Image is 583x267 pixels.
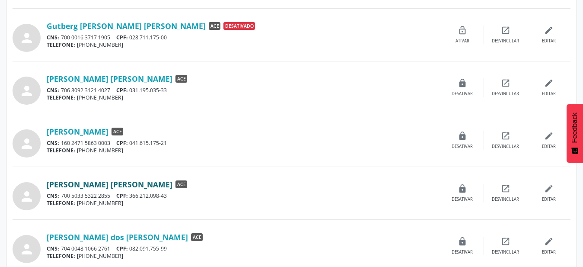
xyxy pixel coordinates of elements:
[19,241,35,257] i: person
[47,199,75,207] span: TELEFONE:
[47,127,108,136] a: [PERSON_NAME]
[47,94,441,101] div: [PHONE_NUMBER]
[492,144,519,150] div: Desvincular
[544,237,554,246] i: edit
[458,237,467,246] i: lock
[542,91,556,97] div: Editar
[47,34,59,41] span: CNS:
[47,147,441,154] div: [PHONE_NUMBER]
[175,75,187,83] span: ACE
[116,87,128,94] span: CPF:
[501,78,510,88] i: open_in_new
[544,184,554,193] i: edit
[542,38,556,44] div: Editar
[47,34,441,41] div: 700 0016 3717 1905 028.711.175-00
[47,252,441,260] div: [PHONE_NUMBER]
[19,30,35,46] i: person
[47,41,75,48] span: TELEFONE:
[492,91,519,97] div: Desvincular
[175,180,187,188] span: ACE
[47,245,441,252] div: 704 0048 1066 2761 082.091.755-99
[501,237,510,246] i: open_in_new
[452,196,473,203] div: Desativar
[116,192,128,199] span: CPF:
[47,41,441,48] div: [PHONE_NUMBER]
[223,22,255,30] span: Desativado
[544,131,554,141] i: edit
[458,184,467,193] i: lock
[544,26,554,35] i: edit
[47,74,172,84] a: [PERSON_NAME] [PERSON_NAME]
[542,196,556,203] div: Editar
[47,139,441,147] div: 160 2471 5863 0003 041.615.175-21
[47,232,188,242] a: [PERSON_NAME] dos [PERSON_NAME]
[458,78,467,88] i: lock
[116,34,128,41] span: CPF:
[452,249,473,255] div: Desativar
[567,104,583,163] button: Feedback - Mostrar pesquisa
[542,249,556,255] div: Editar
[452,144,473,150] div: Desativar
[452,91,473,97] div: Desativar
[19,136,35,151] i: person
[116,139,128,147] span: CPF:
[501,131,510,141] i: open_in_new
[47,147,75,154] span: TELEFONE:
[47,21,206,31] a: Gutberg [PERSON_NAME] [PERSON_NAME]
[19,189,35,204] i: person
[112,128,123,135] span: ACE
[116,245,128,252] span: CPF:
[501,26,510,35] i: open_in_new
[47,139,59,147] span: CNS:
[47,199,441,207] div: [PHONE_NUMBER]
[458,131,467,141] i: lock
[542,144,556,150] div: Editar
[544,78,554,88] i: edit
[47,192,441,199] div: 700 5033 5322 2855 366.212.098-43
[492,196,519,203] div: Desvincular
[492,249,519,255] div: Desvincular
[456,38,469,44] div: Ativar
[47,87,59,94] span: CNS:
[47,180,172,189] a: [PERSON_NAME] [PERSON_NAME]
[19,83,35,99] i: person
[47,252,75,260] span: TELEFONE:
[501,184,510,193] i: open_in_new
[47,245,59,252] span: CNS:
[209,22,220,30] span: ACE
[191,233,203,241] span: ACE
[47,94,75,101] span: TELEFONE:
[47,87,441,94] div: 706 8092 3121 4027 031.195.035-33
[458,26,467,35] i: lock_open
[571,113,579,143] span: Feedback
[47,192,59,199] span: CNS:
[492,38,519,44] div: Desvincular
